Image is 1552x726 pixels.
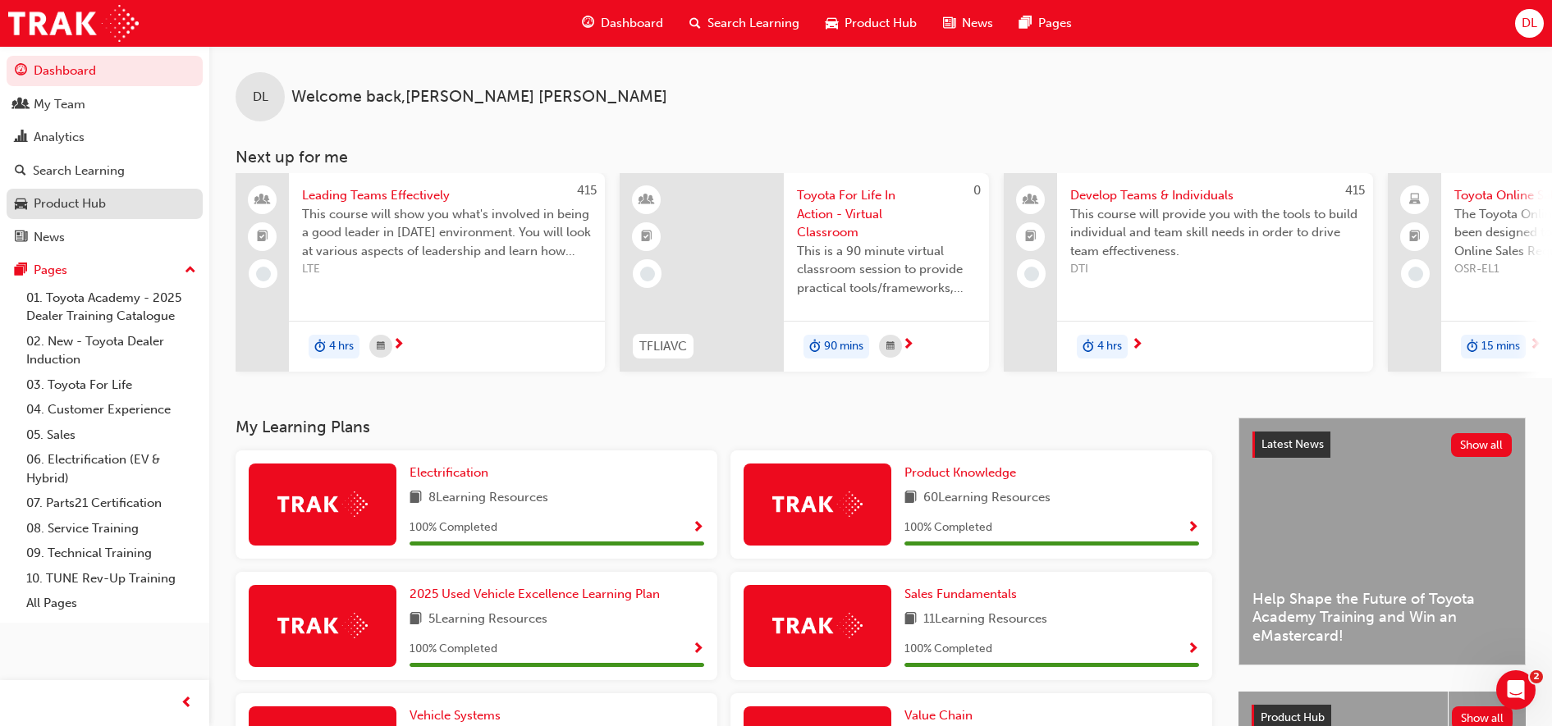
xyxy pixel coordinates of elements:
[410,587,660,601] span: 2025 Used Vehicle Excellence Learning Plan
[772,491,863,517] img: Trak
[377,336,385,357] span: calendar-icon
[33,162,125,180] div: Search Learning
[1451,433,1513,457] button: Show all
[34,194,106,213] div: Product Hub
[7,189,203,219] a: Product Hub
[1530,670,1543,683] span: 2
[209,148,1552,167] h3: Next up for me
[7,156,203,186] a: Search Learning
[410,706,507,725] a: Vehicle Systems
[930,7,1006,40] a: news-iconNews
[20,447,203,491] a: 06. Electrification (EV & Hybrid)
[428,610,547,630] span: 5 Learning Resources
[314,336,326,358] span: duration-icon
[904,488,917,509] span: book-icon
[15,98,27,112] span: people-icon
[410,610,422,630] span: book-icon
[1496,670,1536,710] iframe: Intercom live chat
[640,267,655,281] span: learningRecordVerb_NONE-icon
[1019,13,1032,34] span: pages-icon
[824,337,863,356] span: 90 mins
[302,260,592,279] span: LTE
[1467,336,1478,358] span: duration-icon
[1006,7,1085,40] a: pages-iconPages
[20,491,203,516] a: 07. Parts21 Certification
[904,518,992,537] span: 100 % Completed
[257,226,268,248] span: booktick-icon
[692,521,704,536] span: Show Progress
[1083,336,1094,358] span: duration-icon
[1261,710,1325,724] span: Product Hub
[826,13,838,34] span: car-icon
[772,613,863,638] img: Trak
[1238,418,1526,665] a: Latest NewsShow allHelp Shape the Future of Toyota Academy Training and Win an eMastercard!
[1097,337,1122,356] span: 4 hrs
[291,88,667,107] span: Welcome back , [PERSON_NAME] [PERSON_NAME]
[20,541,203,566] a: 09. Technical Training
[1481,337,1520,356] span: 15 mins
[392,338,405,353] span: next-icon
[7,89,203,120] a: My Team
[34,95,85,114] div: My Team
[809,336,821,358] span: duration-icon
[943,13,955,34] span: news-icon
[845,14,917,33] span: Product Hub
[601,14,663,33] span: Dashboard
[923,488,1051,509] span: 60 Learning Resources
[181,693,193,714] span: prev-icon
[20,566,203,591] a: 10. TUNE Rev-Up Training
[256,267,271,281] span: learningRecordVerb_NONE-icon
[34,228,65,247] div: News
[962,14,993,33] span: News
[923,610,1047,630] span: 11 Learning Resources
[277,613,368,638] img: Trak
[20,372,203,398] a: 03. Toyota For Life
[15,263,27,278] span: pages-icon
[904,610,917,630] span: book-icon
[302,205,592,261] span: This course will show you what's involved in being a good leader in [DATE] environment. You will ...
[1187,639,1199,660] button: Show Progress
[692,639,704,660] button: Show Progress
[676,7,813,40] a: search-iconSearch Learning
[902,338,914,353] span: next-icon
[257,189,268,211] span: people-icon
[20,591,203,616] a: All Pages
[1252,431,1512,458] a: Latest NewsShow all
[797,186,976,242] span: Toyota For Life In Action - Virtual Classroom
[569,7,676,40] a: guage-iconDashboard
[7,255,203,285] button: Pages
[1409,189,1421,211] span: laptop-icon
[904,587,1017,601] span: Sales Fundamentals
[1070,205,1360,261] span: This course will provide you with the tools to build individual and team skill needs in order to ...
[302,186,592,205] span: Leading Teams Effectively
[689,13,701,34] span: search-icon
[410,708,501,723] span: Vehicle Systems
[7,56,203,86] a: Dashboard
[253,88,268,107] span: DL
[904,708,973,723] span: Value Chain
[1345,183,1365,198] span: 415
[1038,14,1072,33] span: Pages
[236,173,605,372] a: 415Leading Teams EffectivelyThis course will show you what's involved in being a good leader in [...
[7,53,203,255] button: DashboardMy TeamAnalyticsSearch LearningProduct HubNews
[639,337,687,356] span: TFLIAVC
[1261,437,1324,451] span: Latest News
[641,189,652,211] span: learningResourceType_INSTRUCTOR_LED-icon
[1024,267,1039,281] span: learningRecordVerb_NONE-icon
[15,231,27,245] span: news-icon
[641,226,652,248] span: booktick-icon
[1187,642,1199,657] span: Show Progress
[329,337,354,356] span: 4 hrs
[904,465,1016,480] span: Product Knowledge
[904,463,1023,482] a: Product Knowledge
[8,5,139,42] a: Trak
[277,491,368,517] img: Trak
[692,518,704,538] button: Show Progress
[20,329,203,372] a: 02. New - Toyota Dealer Induction
[1515,9,1544,38] button: DL
[813,7,930,40] a: car-iconProduct Hub
[620,173,989,372] a: 0TFLIAVCToyota For Life In Action - Virtual ClassroomThis is a 90 minute virtual classroom sessio...
[886,336,895,357] span: calendar-icon
[1529,338,1541,353] span: next-icon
